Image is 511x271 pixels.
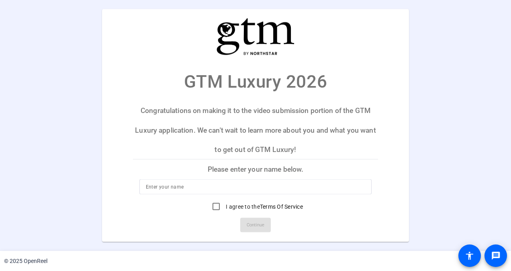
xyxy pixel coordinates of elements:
[146,182,366,191] input: Enter your name
[224,202,303,210] label: I agree to the
[133,160,378,179] p: Please enter your name below.
[215,17,296,56] img: company-logo
[491,251,501,261] mat-icon: message
[260,203,303,209] a: Terms Of Service
[4,257,47,265] div: © 2025 OpenReel
[465,251,474,261] mat-icon: accessibility
[133,101,378,159] p: Congratulations on making it to the video submission portion of the GTM Luxury application. We ca...
[184,68,327,95] p: GTM Luxury 2026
